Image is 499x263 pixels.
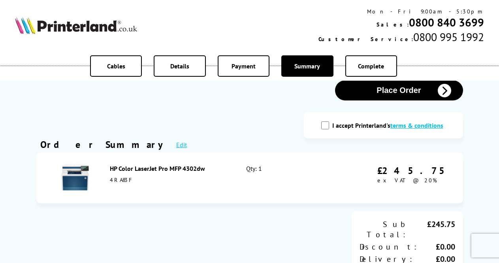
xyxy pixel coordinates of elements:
span: Summary [294,62,320,70]
span: 0800 995 1992 [413,30,484,44]
div: Order Summary [40,138,168,151]
img: Printerland Logo [15,17,137,34]
div: HP Color LaserJet Pro MFP 4302dw [110,165,229,172]
div: 4RA83F [110,176,229,184]
button: Place Order [335,80,463,100]
span: Customer Service: [318,36,413,43]
div: £245.75 [407,219,455,240]
a: 0800 840 3699 [409,15,484,30]
div: Mon - Fri 9:00am - 5:30pm [318,8,484,15]
div: Qty: 1 [246,165,328,191]
a: modal_tc [390,121,443,129]
div: Discount: [360,242,418,252]
span: Details [170,62,189,70]
span: Payment [232,62,256,70]
label: I accept Printerland's [332,121,447,129]
a: Edit [176,141,187,149]
span: ex VAT @ 20% [377,177,437,184]
span: Sales: [377,21,409,28]
span: Cables [107,62,125,70]
div: £245.75 [377,165,451,177]
div: Sub Total: [360,219,407,240]
div: £0.00 [418,242,455,252]
img: HP Color LaserJet Pro MFP 4302dw [61,163,89,191]
span: Complete [358,62,384,70]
